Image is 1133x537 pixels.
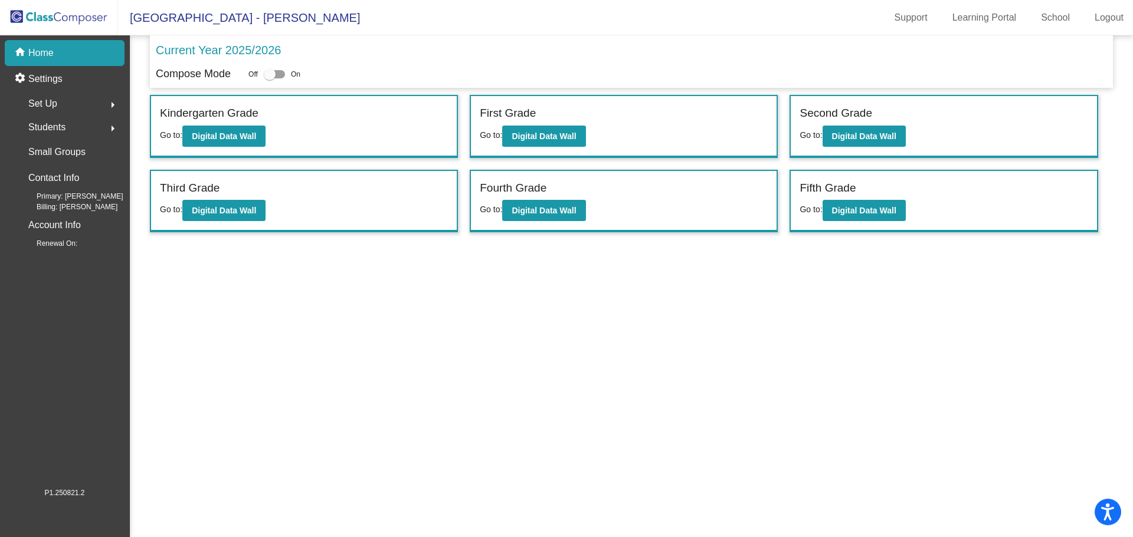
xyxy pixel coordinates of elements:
span: On [291,69,300,80]
mat-icon: home [14,46,28,60]
span: Go to: [800,205,822,214]
p: Settings [28,72,63,86]
span: Set Up [28,95,57,112]
mat-icon: arrow_right [106,98,120,112]
button: Digital Data Wall [182,126,266,147]
span: Go to: [480,205,502,214]
mat-icon: arrow_right [106,121,120,136]
p: Small Groups [28,144,86,160]
button: Digital Data Wall [823,200,906,221]
b: Digital Data Wall [512,206,576,215]
a: Learning Portal [943,8,1026,27]
label: Third Grade [160,180,220,197]
label: Fourth Grade [480,180,546,197]
span: Go to: [480,130,502,140]
p: Current Year 2025/2026 [156,41,281,59]
span: Go to: [160,205,182,214]
span: Renewal On: [18,238,77,249]
p: Home [28,46,54,60]
b: Digital Data Wall [192,206,256,215]
span: Primary: [PERSON_NAME] [18,191,123,202]
a: School [1032,8,1079,27]
label: First Grade [480,105,536,122]
p: Contact Info [28,170,79,186]
button: Digital Data Wall [502,200,585,221]
button: Digital Data Wall [502,126,585,147]
b: Digital Data Wall [512,131,576,141]
label: Kindergarten Grade [160,105,258,122]
span: Billing: [PERSON_NAME] [18,202,117,212]
span: Go to: [160,130,182,140]
p: Compose Mode [156,66,231,82]
span: Off [248,69,258,80]
button: Digital Data Wall [823,126,906,147]
label: Fifth Grade [800,180,856,197]
a: Logout [1085,8,1133,27]
mat-icon: settings [14,72,28,86]
label: Second Grade [800,105,872,122]
span: [GEOGRAPHIC_DATA] - [PERSON_NAME] [118,8,360,27]
b: Digital Data Wall [832,131,896,141]
button: Digital Data Wall [182,200,266,221]
span: Students [28,119,66,136]
span: Go to: [800,130,822,140]
p: Account Info [28,217,81,233]
a: Support [885,8,937,27]
b: Digital Data Wall [192,131,256,141]
b: Digital Data Wall [832,206,896,215]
